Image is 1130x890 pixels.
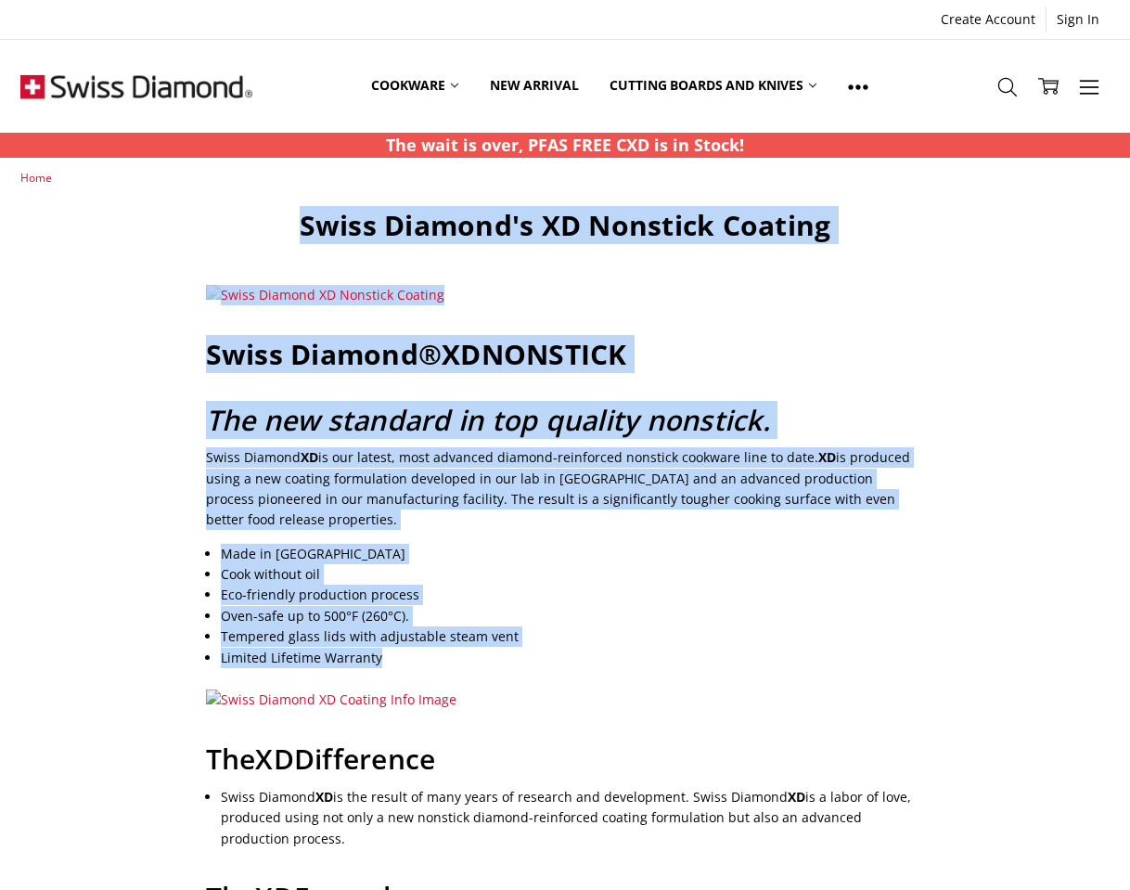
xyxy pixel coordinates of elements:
span: XD [315,788,333,806]
span: XD [788,788,805,806]
img: Swiss Diamond XD Coating Info Image [206,690,456,710]
span: XD [255,740,294,778]
a: Cookware [355,45,474,127]
li: Tempered glass lids with adjustable steam vent [221,626,925,647]
li: Cook without oil [221,564,925,585]
li: Swiss Diamond is the result of many years of research and development. Swiss Diamond is a labor o... [221,787,925,849]
h1: Swiss Diamond's XD Nonstick Coating [206,208,925,243]
span: The Difference [206,740,436,778]
p: Swiss Diamond is our latest, most advanced diamond-reinforced nonstick cookware line to date. is ... [206,447,925,531]
span: XD [442,335,482,373]
a: New arrival [474,45,594,127]
a: Home [20,170,52,186]
span: Swiss Diamond® NONSTICK [206,335,627,373]
img: Swiss Diamond XD Nonstick Coating [206,285,444,305]
a: Create Account [931,6,1046,32]
img: Free Shipping On Every Order [20,40,252,133]
li: Made in [GEOGRAPHIC_DATA] [221,544,925,564]
p: The wait is over, PFAS FREE CXD is in Stock! [386,133,744,158]
li: Oven-safe up to 500°F (260°C). [221,606,925,626]
a: Sign In [1047,6,1110,32]
a: Show All [832,45,884,128]
span: XD [818,448,836,466]
li: Limited Lifetime Warranty [221,648,925,668]
span: XD [301,448,318,466]
a: Cutting boards and knives [594,45,832,127]
li: Eco-friendly production process [221,585,925,605]
span: The new standard in top quality nonstick. [206,401,770,439]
